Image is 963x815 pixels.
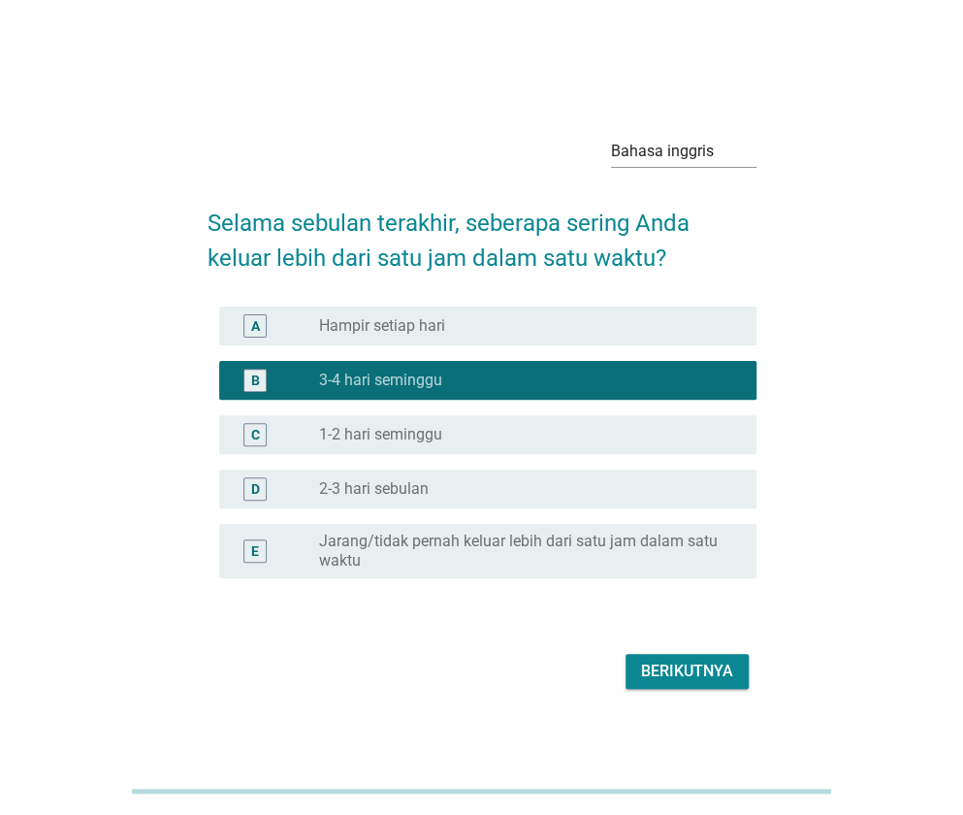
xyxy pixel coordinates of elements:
font: D [251,481,260,497]
font: Hampir setiap hari [319,316,445,335]
font: 2-3 hari sebulan [319,479,429,498]
font: Jarang/tidak pernah keluar lebih dari satu jam dalam satu waktu [319,532,718,570]
button: Berikutnya [626,654,749,689]
font: 1-2 hari seminggu [319,425,442,443]
font: A [251,318,260,334]
font: panah_turun_bawah [547,140,943,163]
font: 3-4 hari seminggu [319,371,442,389]
font: Berikutnya [641,662,733,680]
font: B [251,373,260,388]
font: E [251,543,259,559]
font: Selama sebulan terakhir, seberapa sering Anda keluar lebih dari satu jam dalam satu waktu? [208,210,695,272]
font: C [251,427,260,442]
